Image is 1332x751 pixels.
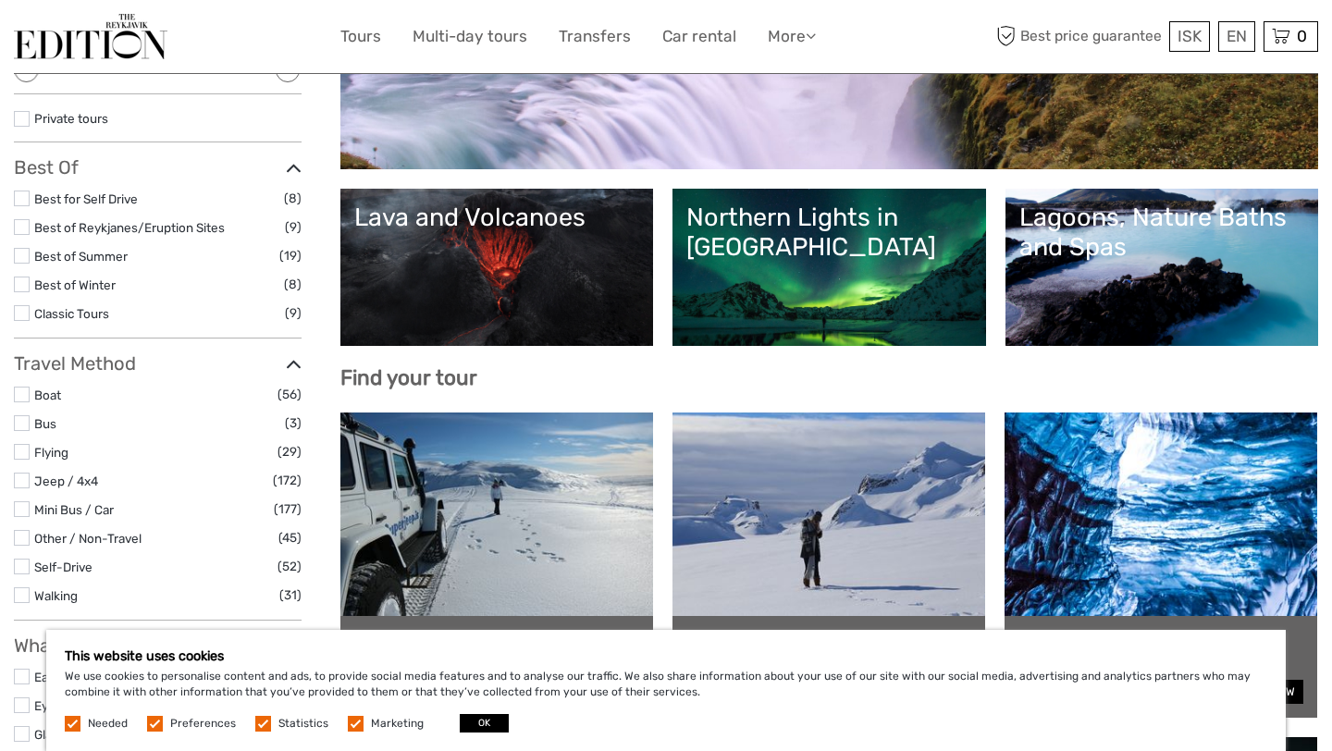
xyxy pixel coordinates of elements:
button: Open LiveChat chat widget [213,29,235,51]
a: Mini Bus / Car [34,502,114,517]
a: Boat [34,388,61,402]
span: (177) [274,499,302,520]
img: The Reykjavík Edition [14,14,167,59]
a: Best of Winter [34,277,116,292]
a: Best of Summer [34,249,128,264]
span: Best price guarantee [993,21,1165,52]
b: Find your tour [340,365,477,390]
span: (3) [285,412,302,434]
h3: Travel Method [14,352,302,375]
span: (19) [279,245,302,266]
label: Preferences [170,716,236,732]
div: Lava and Volcanoes [354,203,640,232]
a: Private tours [34,111,108,126]
label: Statistics [278,716,328,732]
span: (31) [279,585,302,606]
a: Flying [34,445,68,460]
span: (56) [277,384,302,405]
span: (172) [273,470,302,491]
a: Jeep / 4x4 [34,474,98,488]
a: Other / Non-Travel [34,531,142,546]
a: Best of Reykjanes/Eruption Sites [34,220,225,235]
a: Lagoons, Nature Baths and Spas [1019,203,1305,332]
div: Lagoons, Nature Baths and Spas [1019,203,1305,263]
span: (29) [277,441,302,462]
span: 0 [1294,27,1310,45]
a: Walking [34,588,78,603]
h3: What do you want to see? [14,634,302,657]
a: Car rental [662,23,736,50]
a: Self-Drive [34,560,92,574]
a: Golden Circle [354,26,1305,155]
a: East [GEOGRAPHIC_DATA] [34,670,188,684]
a: Classic Tours [34,306,109,321]
span: (8) [284,188,302,209]
label: Marketing [371,716,424,732]
label: Needed [88,716,128,732]
a: Tours [340,23,381,50]
button: OK [460,714,509,733]
a: More [768,23,816,50]
span: (52) [277,556,302,577]
h3: Best Of [14,156,302,179]
div: Northern Lights in [GEOGRAPHIC_DATA] [686,203,972,263]
a: Northern Lights in [GEOGRAPHIC_DATA] [686,203,972,332]
a: Transfers [559,23,631,50]
span: ISK [1178,27,1202,45]
span: (45) [278,527,302,548]
span: (9) [285,302,302,324]
a: Bus [34,416,56,431]
span: (9) [285,216,302,238]
a: Eyjafjallajökull [34,698,113,713]
a: Multi-day tours [413,23,527,50]
p: We're away right now. Please check back later! [26,32,209,47]
a: Best for Self Drive [34,191,138,206]
span: (8) [284,274,302,295]
a: Glaciers [34,727,80,742]
div: We use cookies to personalise content and ads, to provide social media features and to analyse ou... [46,630,1286,751]
a: Lava and Volcanoes [354,203,640,332]
h5: This website uses cookies [65,648,1267,664]
div: EN [1218,21,1255,52]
